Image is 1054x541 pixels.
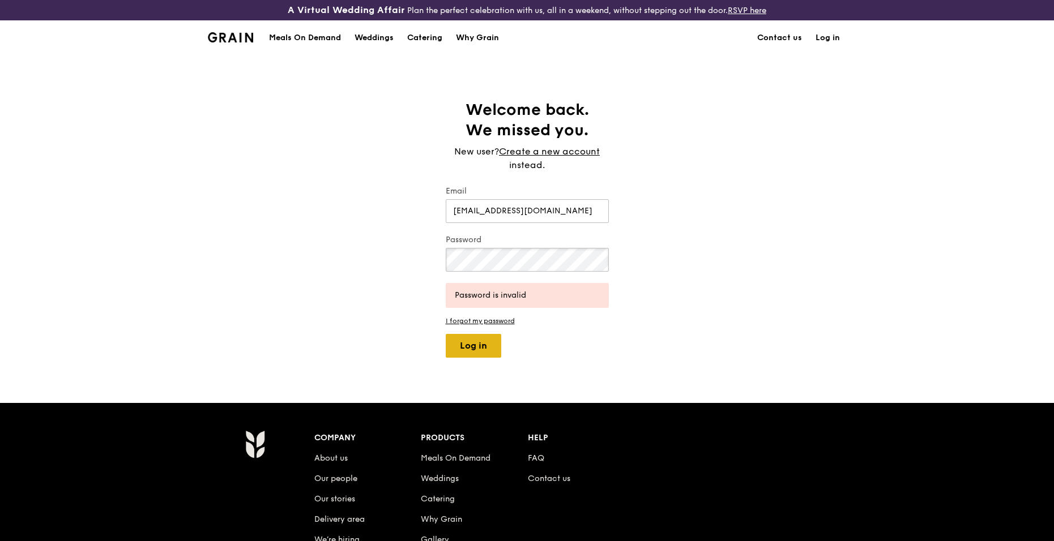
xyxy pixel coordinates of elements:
div: Products [421,430,528,446]
div: Weddings [355,21,394,55]
a: Our people [314,474,357,483]
div: Company [314,430,421,446]
h1: Welcome back. We missed you. [446,100,609,140]
div: Meals On Demand [269,21,341,55]
a: Why Grain [421,514,462,524]
label: Email [446,186,609,197]
a: RSVP here [728,6,766,15]
a: Catering [400,21,449,55]
a: Contact us [750,21,809,55]
a: Why Grain [449,21,506,55]
a: FAQ [528,453,544,463]
span: New user? [454,146,499,157]
div: Plan the perfect celebration with us, all in a weekend, without stepping out the door. [201,5,854,16]
img: Grain [245,430,265,458]
div: Help [528,430,635,446]
img: Grain [208,32,254,42]
h3: A Virtual Wedding Affair [288,5,405,16]
div: Why Grain [456,21,499,55]
a: Meals On Demand [421,453,490,463]
button: Log in [446,334,501,358]
a: GrainGrain [208,20,254,54]
a: Our stories [314,494,355,504]
a: Create a new account [499,145,600,158]
a: Weddings [348,21,400,55]
span: instead. [509,160,545,170]
a: I forgot my password [446,317,609,325]
a: Log in [809,21,847,55]
a: Delivery area [314,514,365,524]
a: Catering [421,494,455,504]
div: Catering [407,21,442,55]
a: Contact us [528,474,570,483]
div: Password is invalid [455,290,600,301]
label: Password [446,234,609,246]
a: About us [314,453,348,463]
a: Weddings [421,474,459,483]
